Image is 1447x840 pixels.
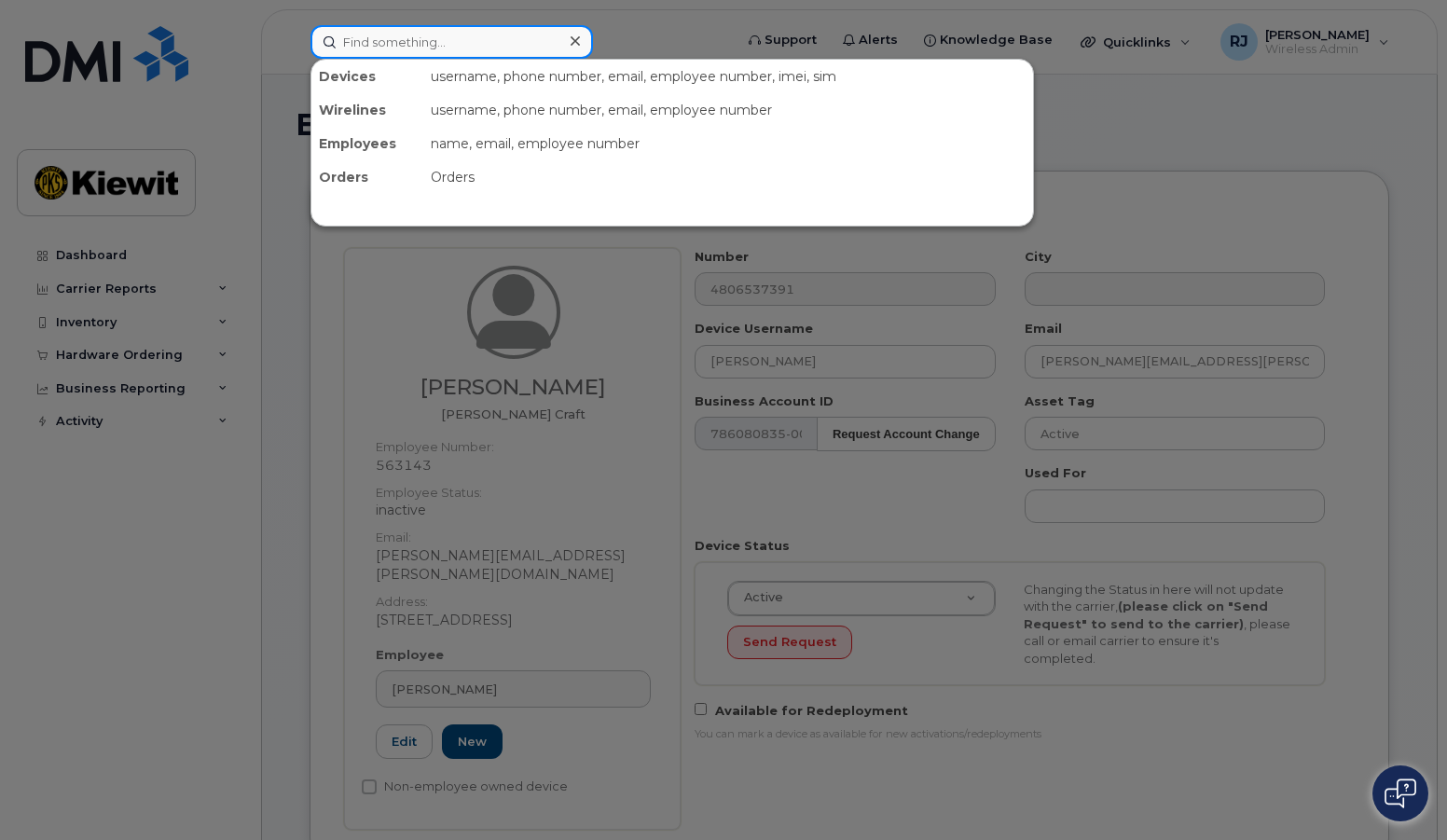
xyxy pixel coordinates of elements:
img: Open chat [1385,778,1416,808]
div: Orders [423,160,1033,194]
div: username, phone number, email, employee number, imei, sim [423,60,1033,93]
div: Wirelines [311,93,423,127]
div: Orders [311,160,423,194]
div: Devices [311,60,423,93]
div: Employees [311,127,423,160]
div: username, phone number, email, employee number [423,93,1033,127]
div: name, email, employee number [423,127,1033,160]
